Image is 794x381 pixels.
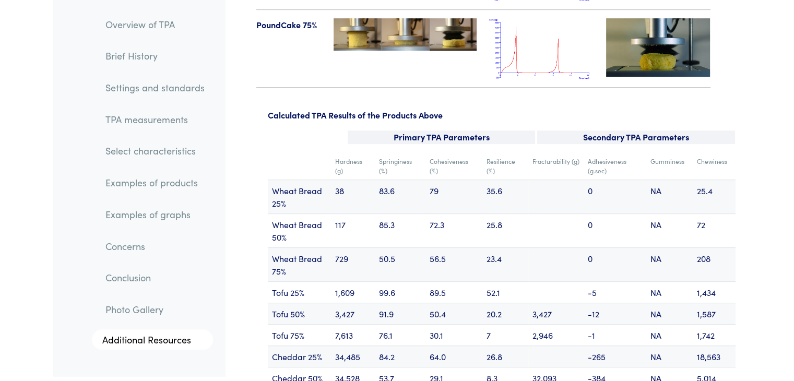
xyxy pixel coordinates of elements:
td: 85.3 [375,213,425,247]
td: 72.3 [425,213,482,247]
img: poundcake-75-123-tpa.jpg [334,18,477,51]
td: 3,427 [528,303,584,324]
p: PoundCake 75% [256,18,322,32]
td: NA [646,346,692,367]
td: 1,609 [331,281,375,303]
td: 117 [331,213,375,247]
td: 89.5 [425,281,482,303]
td: Tofu 25% [268,281,331,303]
td: 76.1 [375,324,425,346]
td: 2,946 [528,324,584,346]
td: 25.4 [693,180,736,213]
a: Examples of products [97,171,213,195]
td: 52.1 [482,281,528,303]
td: Fracturability (g) [528,152,584,180]
a: Brief History [97,44,213,68]
a: Photo Gallery [97,297,213,322]
td: Adhesiveness (g.sec) [584,152,646,180]
td: Tofu 50% [268,303,331,324]
td: 1,742 [693,324,736,346]
td: 25.8 [482,213,528,247]
td: Gumminess [646,152,692,180]
td: Cheddar 25% [268,346,331,367]
td: 7,613 [331,324,375,346]
td: -1 [584,324,646,346]
p: Secondary TPA Parameters [537,130,735,144]
td: Wheat Bread 75% [268,247,331,281]
td: 26.8 [482,346,528,367]
td: Wheat Bread 50% [268,213,331,247]
td: 84.2 [375,346,425,367]
td: NA [646,247,692,281]
td: -12 [584,303,646,324]
img: poundcake-videotn-75.jpg [606,18,710,77]
td: NA [646,213,692,247]
td: NA [646,324,692,346]
td: 7 [482,324,528,346]
td: NA [646,180,692,213]
td: 0 [584,213,646,247]
td: 64.0 [425,346,482,367]
td: NA [646,281,692,303]
td: 1,587 [693,303,736,324]
td: 99.6 [375,281,425,303]
td: 72 [693,213,736,247]
td: 20.2 [482,303,528,324]
td: Chewiness [693,152,736,180]
td: 38 [331,180,375,213]
td: -265 [584,346,646,367]
a: Settings and standards [97,76,213,100]
a: TPA measurements [97,108,213,132]
td: 30.1 [425,324,482,346]
a: Concerns [97,234,213,258]
td: Hardness (g) [331,152,375,180]
a: Select characteristics [97,139,213,163]
td: 3,427 [331,303,375,324]
a: Conclusion [97,266,213,290]
td: 91.9 [375,303,425,324]
td: 729 [331,247,375,281]
td: 1,434 [693,281,736,303]
td: 23.4 [482,247,528,281]
td: 208 [693,247,736,281]
td: 79 [425,180,482,213]
td: 50.5 [375,247,425,281]
p: Calculated TPA Results of the Products Above [268,109,736,122]
a: Overview of TPA [97,13,213,37]
a: Examples of graphs [97,203,213,227]
p: Primary TPA Parameters [348,130,535,144]
td: Springiness (%) [375,152,425,180]
td: 0 [584,247,646,281]
td: 34,485 [331,346,375,367]
td: 35.6 [482,180,528,213]
td: 56.5 [425,247,482,281]
td: 0 [584,180,646,213]
td: 18,563 [693,346,736,367]
td: 83.6 [375,180,425,213]
a: Additional Resources [92,329,213,350]
td: Resilience (%) [482,152,528,180]
td: 50.4 [425,303,482,324]
td: NA [646,303,692,324]
td: -5 [584,281,646,303]
td: Tofu 75% [268,324,331,346]
td: Cohesiveness (%) [425,152,482,180]
img: poundcake_tpa_75.png [489,18,594,79]
td: Wheat Bread 25% [268,180,331,213]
